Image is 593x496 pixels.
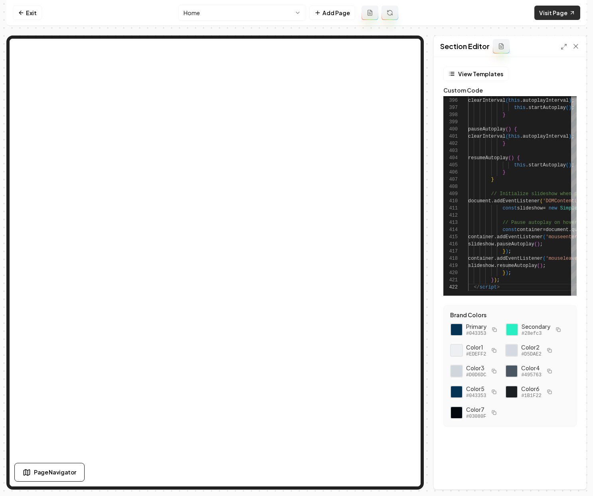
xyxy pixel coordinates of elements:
[537,241,540,247] span: )
[443,255,458,262] div: 418
[450,312,570,318] label: Brand Colors
[443,241,458,248] div: 416
[466,343,486,351] span: Color 1
[474,285,479,290] span: </
[502,249,505,254] span: }
[450,385,463,398] div: Click to copy #043353
[494,241,497,247] span: .
[505,365,518,377] div: Click to copy #495763
[569,98,571,103] span: )
[521,385,541,393] span: Color 6
[443,87,577,93] label: Custom Code
[443,126,458,133] div: 400
[491,177,494,182] span: }
[443,269,458,277] div: 420
[543,263,546,269] span: ;
[443,262,458,269] div: 419
[514,162,526,168] span: this
[497,285,500,290] span: >
[528,105,566,111] span: startAutoplay
[440,41,490,52] h2: Section Editor
[497,256,543,261] span: addEventListener
[480,285,497,290] span: script
[569,105,571,111] span: )
[502,227,517,233] span: const
[468,256,494,261] span: container
[466,405,486,413] span: Color 7
[540,198,543,204] span: (
[443,162,458,169] div: 405
[534,6,580,20] a: Visit Page
[443,233,458,241] div: 415
[508,134,520,139] span: this
[508,126,511,132] span: )
[502,270,505,276] span: }
[468,241,494,247] span: slideshow
[517,227,543,233] span: container
[468,98,506,103] span: clearInterval
[569,134,571,139] span: )
[511,155,514,161] span: )
[543,234,546,240] span: (
[521,372,541,378] span: #495763
[502,141,505,146] span: }
[466,322,486,330] span: Primary
[443,169,458,176] div: 406
[443,226,458,233] div: 414
[497,234,543,240] span: addEventListener
[514,105,526,111] span: this
[502,206,517,211] span: const
[537,263,540,269] span: (
[526,105,528,111] span: .
[514,126,517,132] span: {
[506,98,508,103] span: (
[517,206,543,211] span: slideshow
[505,344,518,357] div: Click to copy #D5DAE2
[521,393,541,399] span: #1B1F22
[502,112,505,118] span: }
[566,105,569,111] span: (
[443,111,458,119] div: 398
[362,6,378,20] button: Add admin page prompt
[491,198,494,204] span: .
[443,140,458,147] div: 402
[543,206,546,211] span: =
[506,323,518,336] div: Click to copy secondary color
[494,234,497,240] span: .
[566,162,569,168] span: (
[443,190,458,198] div: 409
[34,468,76,476] span: Page Navigator
[523,98,569,103] span: autoplayInterval
[549,206,557,211] span: new
[521,364,541,372] span: Color 4
[505,385,518,398] div: Click to copy #1B1F22
[466,413,486,420] span: #03080F
[540,263,543,269] span: )
[521,351,541,358] span: #D5DAE2
[522,322,550,330] span: Secondary
[309,6,355,20] button: Add Page
[466,351,486,358] span: #EDEFF2
[443,205,458,212] div: 411
[466,364,486,372] span: Color 3
[491,277,494,283] span: }
[494,277,497,283] span: )
[443,183,458,190] div: 408
[521,343,541,351] span: Color 2
[543,227,546,233] span: =
[443,198,458,205] div: 410
[466,372,486,378] span: #D0D6DC
[502,170,505,175] span: }
[14,463,85,482] button: Page Navigator
[543,256,546,261] span: (
[466,393,486,399] span: #043353
[443,284,458,291] div: 422
[443,104,458,111] div: 397
[443,147,458,154] div: 403
[468,234,494,240] span: container
[540,241,543,247] span: ;
[493,39,510,53] button: Add admin section prompt
[497,263,537,269] span: resumeAutoplay
[526,162,528,168] span: .
[450,344,463,357] div: Click to copy #EDEFF2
